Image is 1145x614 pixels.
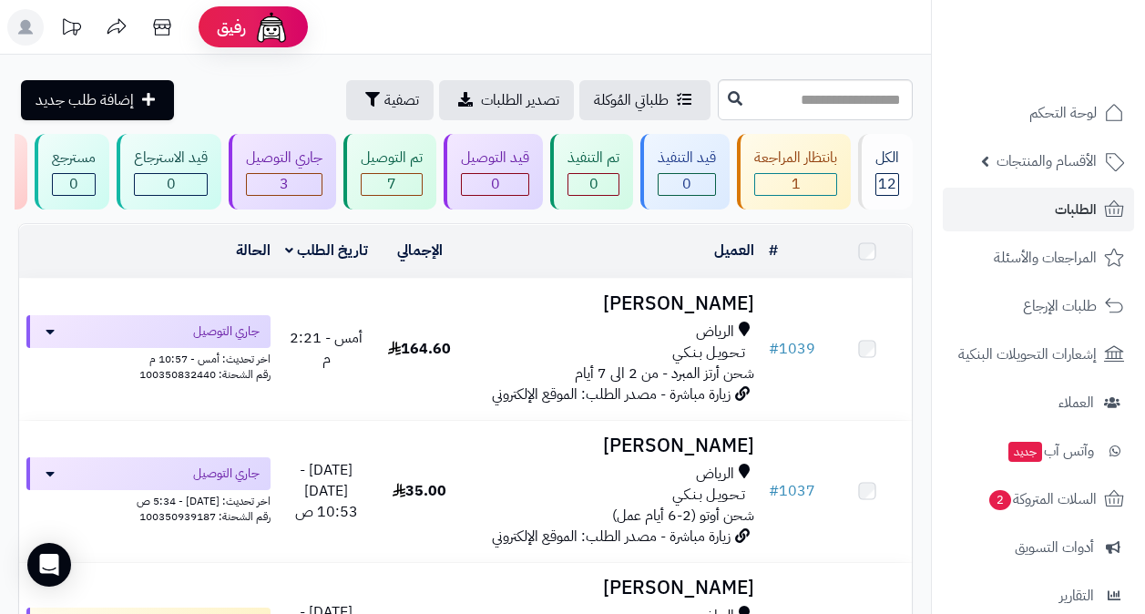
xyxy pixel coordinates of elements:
[989,490,1011,510] span: 2
[997,148,1097,174] span: الأقسام والمنتجات
[247,174,322,195] div: 3
[340,134,440,210] a: تم التوصيل 7
[994,245,1097,271] span: المراجعات والأسئلة
[672,343,745,363] span: تـحـويـل بـنـكـي
[52,148,96,169] div: مسترجع
[943,526,1134,569] a: أدوات التسويق
[439,80,574,120] a: تصدير الطلبات
[285,240,368,261] a: تاريخ الطلب
[472,435,754,456] h3: [PERSON_NAME]
[696,464,734,485] span: الرياض
[139,508,271,525] span: رقم الشحنة: 100350939187
[594,89,669,111] span: طلباتي المُوكلة
[755,174,836,195] div: 1
[36,89,134,111] span: إضافة طلب جديد
[854,134,916,210] a: الكل12
[575,363,754,384] span: شحن أرتز المبرد - من 2 الى 7 أيام
[69,173,78,195] span: 0
[387,173,396,195] span: 7
[361,148,423,169] div: تم التوصيل
[1015,535,1094,560] span: أدوات التسويق
[384,89,419,111] span: تصفية
[1023,293,1097,319] span: طلبات الإرجاع
[295,459,358,523] span: [DATE] - [DATE] 10:53 ص
[568,174,619,195] div: 0
[637,134,733,210] a: قيد التنفيذ 0
[167,173,176,195] span: 0
[491,173,500,195] span: 0
[943,91,1134,135] a: لوحة التحكم
[547,134,637,210] a: تم التنفيذ 0
[472,578,754,599] h3: [PERSON_NAME]
[769,240,778,261] a: #
[943,381,1134,425] a: العملاء
[26,490,271,509] div: اخر تحديث: [DATE] - 5:34 ص
[1059,583,1094,609] span: التقارير
[193,322,260,341] span: جاري التوصيل
[769,480,815,502] a: #1037
[1058,390,1094,415] span: العملاء
[27,543,71,587] div: Open Intercom Messenger
[943,188,1134,231] a: الطلبات
[139,366,271,383] span: رقم الشحنة: 100350832440
[362,174,422,195] div: 7
[225,134,340,210] a: جاري التوصيل 3
[943,429,1134,473] a: وآتس آبجديد
[492,526,731,547] span: زيارة مباشرة - مصدر الطلب: الموقع الإلكتروني
[589,173,598,195] span: 0
[792,173,801,195] span: 1
[1029,100,1097,126] span: لوحة التحكم
[440,134,547,210] a: قيد التوصيل 0
[612,505,754,527] span: شحن أوتو (2-6 أيام عمل)
[769,338,779,360] span: #
[135,174,207,195] div: 0
[672,485,745,506] span: تـحـويـل بـنـكـي
[48,9,94,50] a: تحديثات المنصة
[696,322,734,343] span: الرياض
[26,348,271,367] div: اخر تحديث: أمس - 10:57 م
[134,148,208,169] div: قيد الاسترجاع
[875,148,899,169] div: الكل
[754,148,837,169] div: بانتظار المراجعة
[492,384,731,405] span: زيارة مباشرة - مصدر الطلب: الموقع الإلكتروني
[461,148,529,169] div: قيد التوصيل
[579,80,711,120] a: طلباتي المُوكلة
[253,9,290,46] img: ai-face.png
[733,134,854,210] a: بانتظار المراجعة 1
[21,80,174,120] a: إضافة طلب جديد
[472,293,754,314] h3: [PERSON_NAME]
[943,477,1134,521] a: السلات المتروكة2
[987,486,1097,512] span: السلات المتروكة
[943,236,1134,280] a: المراجعات والأسئلة
[193,465,260,483] span: جاري التوصيل
[769,480,779,502] span: #
[659,174,715,195] div: 0
[481,89,559,111] span: تصدير الطلبات
[280,173,289,195] span: 3
[958,342,1097,367] span: إشعارات التحويلات البنكية
[769,338,815,360] a: #1039
[217,16,246,38] span: رفيق
[878,173,896,195] span: 12
[290,327,363,370] span: أمس - 2:21 م
[943,284,1134,328] a: طلبات الإرجاع
[393,480,446,502] span: 35.00
[1055,197,1097,222] span: الطلبات
[943,333,1134,376] a: إشعارات التحويلات البنكية
[397,240,443,261] a: الإجمالي
[462,174,528,195] div: 0
[31,134,113,210] a: مسترجع 0
[53,174,95,195] div: 0
[1008,442,1042,462] span: جديد
[567,148,619,169] div: تم التنفيذ
[346,80,434,120] button: تصفية
[658,148,716,169] div: قيد التنفيذ
[682,173,691,195] span: 0
[236,240,271,261] a: الحالة
[113,134,225,210] a: قيد الاسترجاع 0
[388,338,451,360] span: 164.60
[1007,438,1094,464] span: وآتس آب
[246,148,322,169] div: جاري التوصيل
[714,240,754,261] a: العميل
